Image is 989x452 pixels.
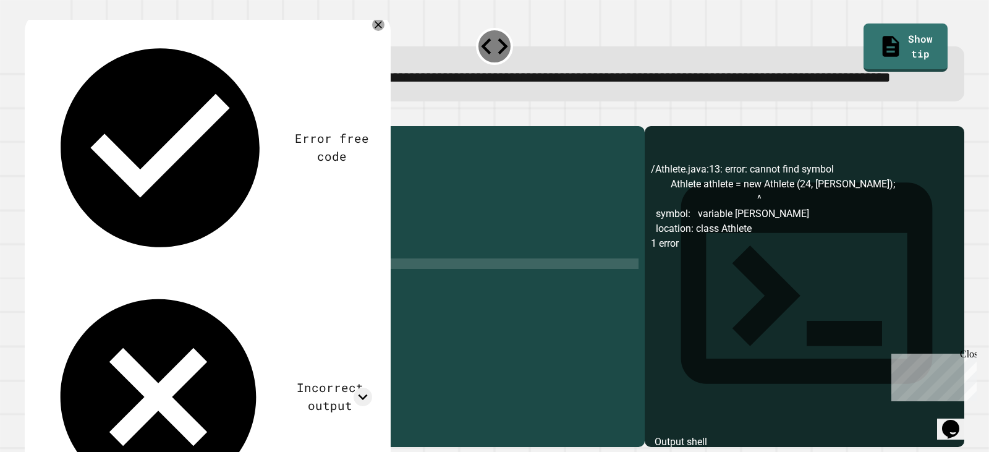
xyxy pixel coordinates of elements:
[651,162,958,447] div: /Athlete.java:13: error: cannot find symbol Athlete athlete = new Athlete (24, [PERSON_NAME]); ^ ...
[5,5,85,79] div: Chat with us now!Close
[864,23,948,72] a: Show tip
[292,130,372,166] div: Error free code
[886,349,977,401] iframe: chat widget
[937,403,977,440] iframe: chat widget
[288,379,372,415] div: Incorrect output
